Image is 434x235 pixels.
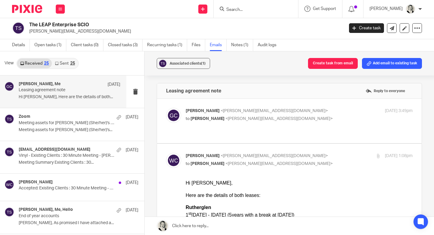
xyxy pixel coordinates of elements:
p: Leasing agreement note [19,88,100,93]
img: svg%3E [5,82,14,91]
p: Meeting assets for [PERSON_NAME] (She/her)'s Personal Meeting Room are ready! [19,121,115,126]
span: to [186,117,190,121]
sup: st [3,57,6,62]
button: Associated clients(1) [157,58,210,69]
p: [DATE] [108,82,120,88]
p: [DATE] 3:49pm [385,108,413,114]
p: Accepted: Existing Clients : 30 Minute Meeting - [PERSON_NAME] and [PERSON_NAME] @ Fearless Finan... [19,186,115,191]
span: [PERSON_NAME] [186,154,220,158]
img: svg%3E [5,147,14,157]
span: <[PERSON_NAME][EMAIL_ADDRESS][DOMAIN_NAME]> [221,154,328,158]
div: 25 [44,61,49,66]
h4: Leasing agreement note [166,88,221,94]
div: 25 [70,61,75,66]
a: Sent25 [52,59,78,68]
h2: The LEAP Enterprise SCIO [29,22,278,28]
label: Reply to everyone [364,86,407,95]
p: [DATE] [126,180,138,186]
span: [PERSON_NAME] [190,162,225,166]
a: Files [192,39,205,51]
p: [DATE] [126,207,138,213]
a: Emails [210,39,227,51]
sup: st [3,31,6,36]
p: [DATE] [126,114,138,120]
p: Meeting assets for [PERSON_NAME] (She/her)'s... [19,127,138,133]
a: Details [12,39,30,51]
input: Search [226,7,280,13]
img: Pixie [12,5,42,13]
span: Get Support [313,7,336,11]
h4: [PERSON_NAME], Me [19,82,61,87]
h4: [EMAIL_ADDRESS][DOMAIN_NAME] [19,147,90,152]
span: <[PERSON_NAME][EMAIL_ADDRESS][DOMAIN_NAME]> [221,109,328,113]
img: svg%3E [5,180,14,189]
a: Open tasks (1) [34,39,66,51]
p: Meeting Summary Existing Clients : 30... [19,160,138,165]
img: svg%3E [12,22,25,34]
h4: [PERSON_NAME], Me, Hello [19,207,73,212]
span: [PERSON_NAME] [186,109,220,113]
img: svg%3E [5,114,14,124]
p: Vinyl - Existing Clients : 30 Minute Meeting - [PERSON_NAME] and [PERSON_NAME] @ Fearless Financials [19,153,115,158]
span: <[PERSON_NAME][EMAIL_ADDRESS][DOMAIN_NAME]> [225,117,333,121]
button: Create task from email [308,58,358,69]
a: Closed tasks (3) [108,39,143,51]
img: svg%3E [166,153,181,168]
p: [PERSON_NAME][EMAIL_ADDRESS][DOMAIN_NAME] [29,28,340,34]
p: [PERSON_NAME], As promised I have attached a... [19,221,138,226]
p: Hi [PERSON_NAME], Here are the details of both... [19,95,120,100]
button: Add email to existing task [362,58,422,69]
a: Create task [349,23,384,33]
span: to [186,162,190,166]
p: End of year accounts [19,214,115,219]
p: [DATE] 1:08pm [385,153,413,159]
a: Recurring tasks (1) [147,39,187,51]
h4: [PERSON_NAME] [19,180,53,185]
a: Received25 [17,59,52,68]
span: View [5,60,14,66]
img: DA590EE6-2184-4DF2-A25D-D99FB904303F_1_201_a.jpeg [406,4,415,14]
span: [PERSON_NAME] [190,117,225,121]
span: Associated clients [170,62,206,65]
img: svg%3E [5,207,14,217]
h4: Zoom [19,114,30,119]
a: Notes (1) [231,39,253,51]
a: Audit logs [258,39,281,51]
a: Client tasks (0) [71,39,103,51]
p: [PERSON_NAME] [370,6,403,12]
p: [DATE] [126,147,138,153]
span: <[PERSON_NAME][EMAIL_ADDRESS][DOMAIN_NAME]> [225,162,333,166]
img: svg%3E [158,59,167,68]
img: svg%3E [166,108,181,123]
span: (1) [201,62,206,65]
